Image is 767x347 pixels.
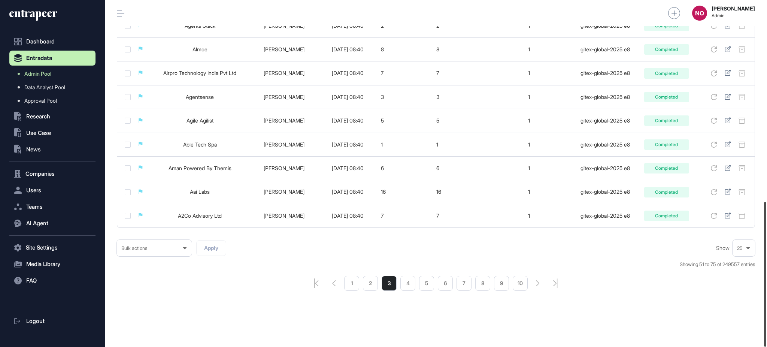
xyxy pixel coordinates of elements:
[574,213,637,219] div: gitex-global-2025 e8
[536,280,540,286] a: search-pagination-next-button
[574,165,637,171] div: gitex-global-2025 e8
[322,165,373,171] div: [DATE] 08:40
[574,94,637,100] div: gitex-global-2025 e8
[574,142,637,148] div: gitex-global-2025 e8
[121,245,147,251] span: Bulk actions
[264,70,304,76] a: [PERSON_NAME]
[13,94,96,108] a: Approval Pool
[644,44,689,55] div: Completed
[9,199,96,214] button: Teams
[9,216,96,231] button: AI Agent
[400,276,415,291] a: 4
[491,70,566,76] div: 1
[26,245,58,251] span: Site Settings
[322,189,373,195] div: [DATE] 08:40
[644,187,689,197] div: Completed
[9,273,96,288] button: FAQ
[344,276,359,291] li: 1
[26,261,60,267] span: Media Library
[457,276,472,291] a: 7
[332,280,336,286] a: pagination-prev-button
[491,94,566,100] div: 1
[264,94,304,100] a: [PERSON_NAME]
[322,46,373,52] div: [DATE] 08:40
[264,46,304,52] a: [PERSON_NAME]
[491,189,566,195] div: 1
[13,67,96,81] a: Admin Pool
[26,318,45,324] span: Logout
[26,114,50,120] span: Research
[264,117,304,124] a: [PERSON_NAME]
[192,46,207,52] a: Almoe
[9,142,96,157] button: News
[644,68,689,79] div: Completed
[644,163,689,173] div: Completed
[382,276,397,291] a: 3
[680,261,755,268] div: Showing 51 to 75 of 249557 entries
[9,257,96,272] button: Media Library
[24,84,65,90] span: Data Analyst Pool
[9,240,96,255] button: Site Settings
[574,118,637,124] div: gitex-global-2025 e8
[381,142,429,148] div: 1
[264,188,304,195] a: [PERSON_NAME]
[9,314,96,329] a: Logout
[24,71,51,77] span: Admin Pool
[264,165,304,171] a: [PERSON_NAME]
[644,92,689,102] div: Completed
[26,220,48,226] span: AI Agent
[26,187,41,193] span: Users
[183,141,217,148] a: Able Tech Spa
[322,118,373,124] div: [DATE] 08:40
[491,165,566,171] div: 1
[363,276,378,291] a: 2
[419,276,434,291] a: 5
[26,55,52,61] span: Entradata
[381,213,429,219] div: 7
[26,147,41,153] span: News
[26,204,43,210] span: Teams
[381,189,429,195] div: 16
[644,115,689,126] div: Completed
[26,39,55,45] span: Dashboard
[9,126,96,141] button: Use Case
[574,189,637,195] div: gitex-global-2025 e8
[574,46,637,52] div: gitex-global-2025 e8
[9,51,96,66] button: Entradata
[438,276,453,291] li: 6
[163,70,236,76] a: Airpro Technology India Pvt Ltd
[314,278,319,288] a: pagination-first-page-button
[491,46,566,52] div: 1
[491,213,566,219] div: 1
[491,118,566,124] div: 1
[381,118,429,124] div: 5
[436,142,484,148] div: 1
[187,117,213,124] a: Agile Agilist
[264,141,304,148] a: [PERSON_NAME]
[513,276,528,291] a: 10
[644,211,689,221] div: Completed
[9,109,96,124] button: Research
[494,276,509,291] li: 9
[26,278,37,284] span: FAQ
[692,6,707,21] button: NO
[13,81,96,94] a: Data Analyst Pool
[574,70,637,76] div: gitex-global-2025 e8
[381,94,429,100] div: 3
[186,94,214,100] a: Agentsense
[25,171,55,177] span: Companies
[381,70,429,76] div: 7
[322,70,373,76] div: [DATE] 08:40
[553,278,558,288] a: search-pagination-last-page-button
[322,142,373,148] div: [DATE] 08:40
[264,22,304,29] a: [PERSON_NAME]
[9,183,96,198] button: Users
[264,212,304,219] a: [PERSON_NAME]
[475,276,490,291] a: 8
